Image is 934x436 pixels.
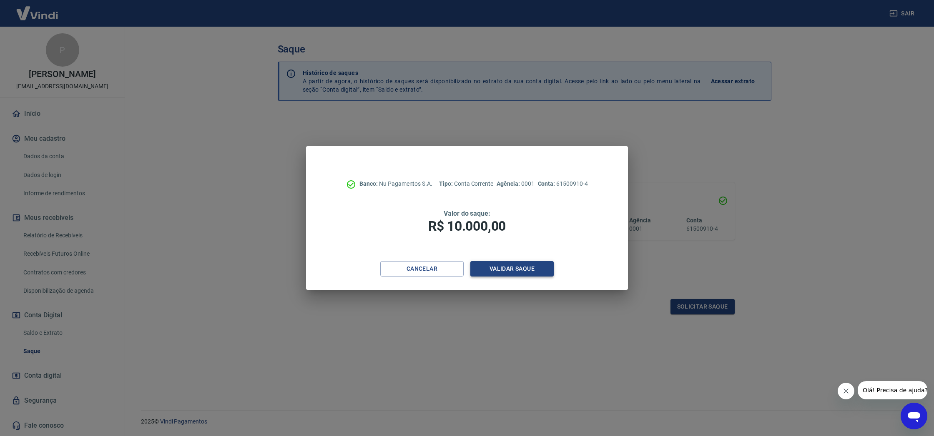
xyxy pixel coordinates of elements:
[858,381,927,399] iframe: Mensagem da empresa
[444,209,490,217] span: Valor do saque:
[497,179,534,188] p: 0001
[359,179,432,188] p: Nu Pagamentos S.A.
[380,261,464,277] button: Cancelar
[5,6,70,12] span: Olá! Precisa de ajuda?
[439,179,493,188] p: Conta Corrente
[470,261,554,277] button: Validar saque
[439,180,454,187] span: Tipo:
[359,180,379,187] span: Banco:
[901,403,927,429] iframe: Botão para abrir a janela de mensagens
[497,180,521,187] span: Agência:
[538,180,557,187] span: Conta:
[838,383,854,399] iframe: Fechar mensagem
[428,218,506,234] span: R$ 10.000,00
[538,179,588,188] p: 61500910-4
